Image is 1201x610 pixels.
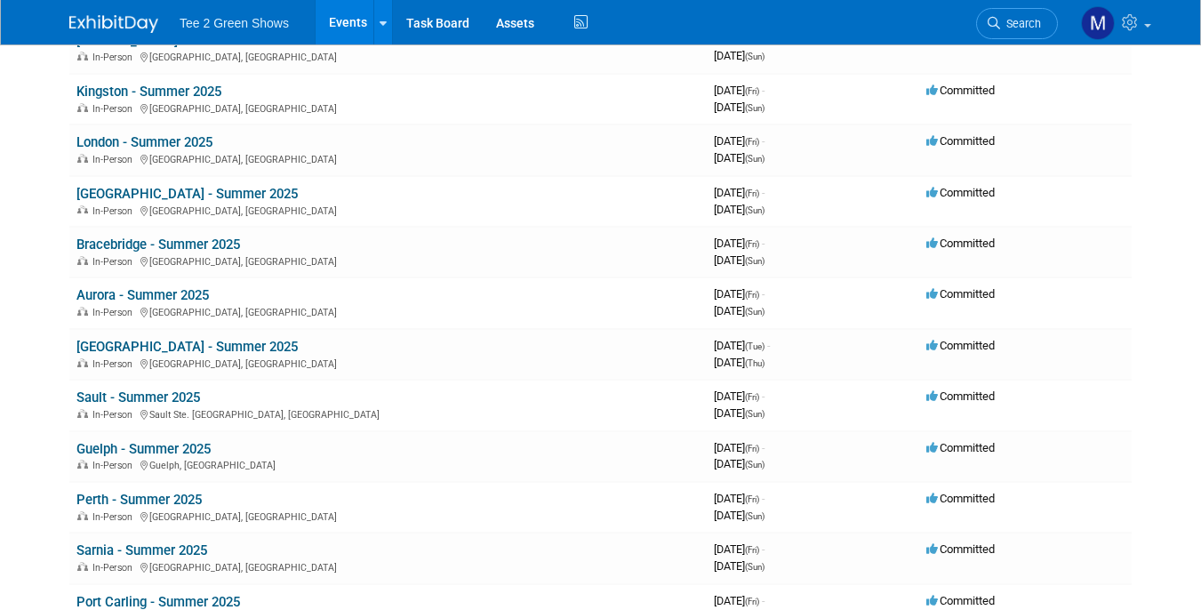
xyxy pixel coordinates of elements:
a: Guelph - Summer 2025 [76,441,211,457]
span: [DATE] [714,186,765,199]
span: Committed [926,441,995,454]
img: In-Person Event [77,256,88,265]
div: [GEOGRAPHIC_DATA], [GEOGRAPHIC_DATA] [76,304,700,318]
span: (Fri) [745,137,759,147]
span: [DATE] [714,492,765,505]
span: In-Person [92,154,138,165]
span: [DATE] [714,237,765,250]
span: [DATE] [714,559,765,573]
span: [DATE] [714,49,765,62]
img: In-Person Event [77,358,88,367]
span: (Fri) [745,545,759,555]
span: Tee 2 Green Shows [180,16,289,30]
span: (Fri) [745,189,759,198]
span: [DATE] [714,151,765,165]
span: (Sun) [745,52,765,61]
span: (Sun) [745,256,765,266]
span: (Sun) [745,103,765,113]
span: [DATE] [714,356,765,369]
span: [DATE] [714,457,765,470]
span: - [762,441,765,454]
span: - [762,542,765,556]
a: London - Summer 2025 [76,134,212,150]
span: [DATE] [714,406,765,420]
div: Guelph, [GEOGRAPHIC_DATA] [76,457,700,471]
a: [GEOGRAPHIC_DATA] - Summer 2025 [76,339,298,355]
span: - [762,237,765,250]
img: ExhibitDay [69,15,158,33]
span: Committed [926,492,995,505]
span: - [762,287,765,301]
span: (Fri) [745,444,759,453]
img: In-Person Event [77,562,88,571]
span: (Sun) [745,511,765,521]
a: Search [976,8,1058,39]
span: [DATE] [714,389,765,403]
span: [DATE] [714,441,765,454]
span: (Tue) [745,341,765,351]
div: [GEOGRAPHIC_DATA], [GEOGRAPHIC_DATA] [76,151,700,165]
span: - [762,492,765,505]
a: Sarnia - Summer 2025 [76,542,207,558]
img: Michael Kruger [1081,6,1115,40]
a: Perth - Summer 2025 [76,492,202,508]
span: (Sun) [745,409,765,419]
span: Committed [926,33,995,46]
span: - [762,84,765,97]
img: In-Person Event [77,205,88,214]
span: - [762,594,765,607]
span: (Sun) [745,460,765,470]
span: [DATE] [714,203,765,216]
span: (Sun) [745,307,765,317]
a: Port Carling - Summer 2025 [76,594,240,610]
span: In-Person [92,307,138,318]
span: Committed [926,594,995,607]
a: Bracebridge - Summer 2025 [76,237,240,253]
span: [DATE] [714,594,765,607]
span: [DATE] [714,304,765,317]
span: In-Person [92,358,138,370]
span: In-Person [92,511,138,523]
a: Aurora - Summer 2025 [76,287,209,303]
span: (Fri) [745,392,759,402]
div: [GEOGRAPHIC_DATA], [GEOGRAPHIC_DATA] [76,49,700,63]
span: [DATE] [714,100,765,114]
span: (Thu) [745,358,765,368]
span: (Fri) [745,86,759,96]
span: In-Person [92,256,138,268]
span: - [762,134,765,148]
span: Committed [926,287,995,301]
a: Sault - Summer 2025 [76,389,200,405]
span: (Sun) [745,154,765,164]
span: Committed [926,237,995,250]
span: (Sun) [745,205,765,215]
a: [GEOGRAPHIC_DATA] - Summer 2025 [76,186,298,202]
span: [DATE] [714,84,765,97]
span: (Fri) [745,239,759,249]
span: [DATE] [714,134,765,148]
img: In-Person Event [77,154,88,163]
img: In-Person Event [77,103,88,112]
img: In-Person Event [77,52,88,60]
span: (Sun) [745,562,765,572]
img: In-Person Event [77,460,88,469]
div: [GEOGRAPHIC_DATA], [GEOGRAPHIC_DATA] [76,509,700,523]
span: Search [1000,17,1041,30]
span: [DATE] [714,509,765,522]
span: Committed [926,186,995,199]
span: In-Person [92,460,138,471]
a: Kingston - Summer 2025 [76,84,221,100]
img: In-Person Event [77,307,88,316]
img: In-Person Event [77,511,88,520]
span: - [762,33,765,46]
span: - [762,389,765,403]
span: - [767,339,770,352]
span: (Fri) [745,597,759,606]
a: [PERSON_NAME] - Summer 2025 [76,33,271,49]
span: In-Person [92,52,138,63]
span: [DATE] [714,253,765,267]
span: Committed [926,134,995,148]
span: [DATE] [714,542,765,556]
span: [DATE] [714,287,765,301]
span: (Fri) [745,494,759,504]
